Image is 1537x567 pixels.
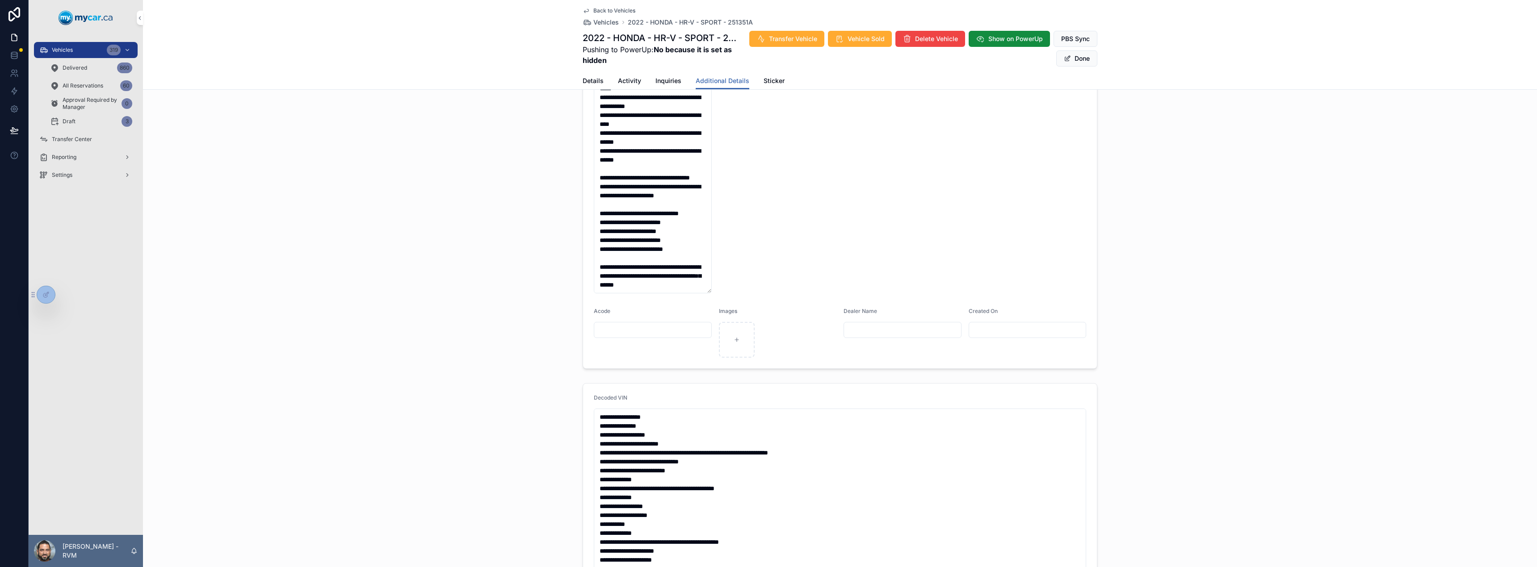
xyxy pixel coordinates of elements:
[107,45,121,55] div: 319
[59,11,113,25] img: App logo
[848,34,885,43] span: Vehicle Sold
[828,31,892,47] button: Vehicle Sold
[45,96,138,112] a: Approval Required by Manager0
[52,171,72,179] span: Settings
[593,18,619,27] span: Vehicles
[1054,31,1097,47] button: PBS Sync
[117,63,132,73] div: 860
[618,76,641,85] span: Activity
[1061,34,1090,43] span: PBS Sync
[628,18,753,27] a: 2022 - HONDA - HR-V - SPORT - 251351A
[583,76,604,85] span: Details
[764,73,785,91] a: Sticker
[844,308,877,314] span: Dealer Name
[34,149,138,165] a: Reporting
[583,32,739,44] h1: 2022 - HONDA - HR-V - SPORT - 251351A
[1056,50,1097,67] button: Done
[45,78,138,94] a: All Reservations60
[63,96,118,111] span: Approval Required by Manager
[583,45,732,65] strong: No because it is set as hidden
[45,113,138,129] a: Draft3
[969,31,1050,47] button: Show on PowerUp
[696,76,749,85] span: Additional Details
[618,73,641,91] a: Activity
[895,31,965,47] button: Delete Vehicle
[120,80,132,91] div: 60
[63,82,103,89] span: All Reservations
[63,542,130,560] p: [PERSON_NAME] - RVM
[915,34,958,43] span: Delete Vehicle
[696,73,749,90] a: Additional Details
[34,167,138,183] a: Settings
[63,118,76,125] span: Draft
[655,76,681,85] span: Inquiries
[34,42,138,58] a: Vehicles319
[45,60,138,76] a: Delivered860
[63,64,87,71] span: Delivered
[583,44,739,66] span: Pushing to PowerUp:
[719,308,737,314] span: Images
[583,18,619,27] a: Vehicles
[34,131,138,147] a: Transfer Center
[769,34,817,43] span: Transfer Vehicle
[969,308,998,314] span: Created On
[122,98,132,109] div: 0
[593,7,635,14] span: Back to Vehicles
[29,36,143,195] div: scrollable content
[583,7,635,14] a: Back to Vehicles
[594,308,610,314] span: Acode
[583,73,604,91] a: Details
[52,136,92,143] span: Transfer Center
[52,46,73,54] span: Vehicles
[764,76,785,85] span: Sticker
[988,34,1043,43] span: Show on PowerUp
[122,116,132,127] div: 3
[749,31,824,47] button: Transfer Vehicle
[594,394,627,401] span: Decoded VIN
[52,154,76,161] span: Reporting
[655,73,681,91] a: Inquiries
